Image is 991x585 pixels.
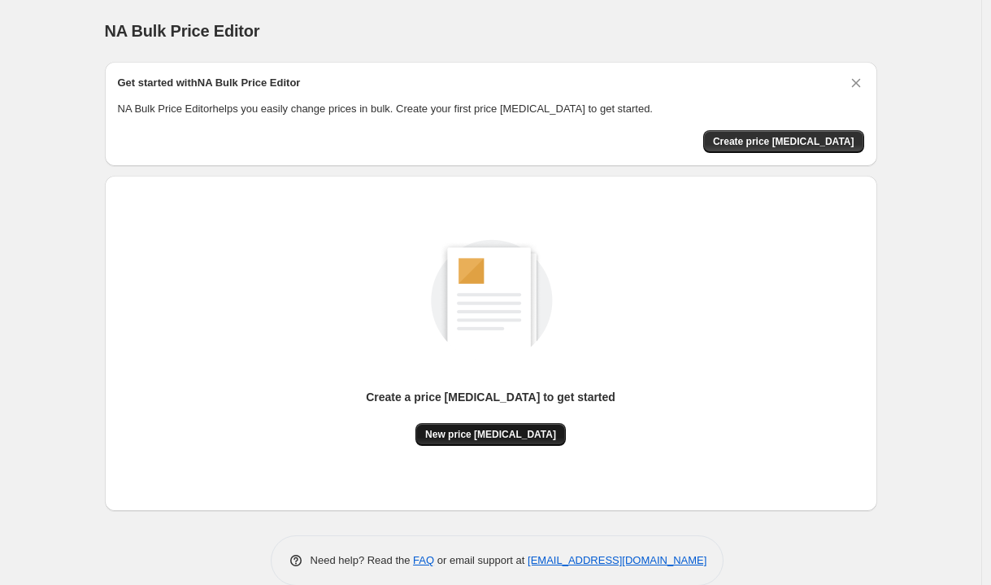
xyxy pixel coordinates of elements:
[848,75,864,91] button: Dismiss card
[434,554,528,566] span: or email support at
[118,101,864,117] p: NA Bulk Price Editor helps you easily change prices in bulk. Create your first price [MEDICAL_DAT...
[713,135,854,148] span: Create price [MEDICAL_DATA]
[528,554,706,566] a: [EMAIL_ADDRESS][DOMAIN_NAME]
[118,75,301,91] h2: Get started with NA Bulk Price Editor
[703,130,864,153] button: Create price change job
[366,389,615,405] p: Create a price [MEDICAL_DATA] to get started
[425,428,556,441] span: New price [MEDICAL_DATA]
[105,22,260,40] span: NA Bulk Price Editor
[413,554,434,566] a: FAQ
[311,554,414,566] span: Need help? Read the
[415,423,566,446] button: New price [MEDICAL_DATA]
